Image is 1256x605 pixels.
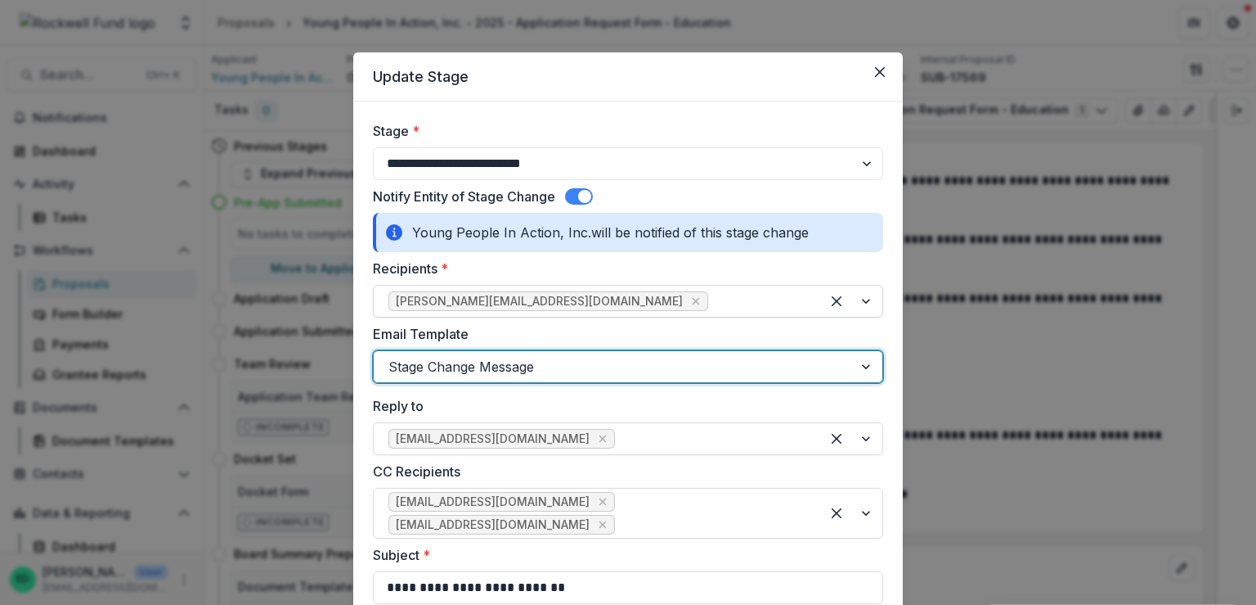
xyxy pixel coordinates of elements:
span: [EMAIL_ADDRESS][DOMAIN_NAME] [396,432,590,446]
label: Subject [373,545,873,565]
label: Stage [373,121,873,141]
div: Clear selected options [823,426,850,452]
span: [PERSON_NAME][EMAIL_ADDRESS][DOMAIN_NAME] [396,295,683,309]
label: Recipients [373,259,873,278]
header: Update Stage [353,52,903,102]
div: Remove emmanuel@the-ypia.org [688,293,704,309]
div: Remove edelgado@rockfund.org [594,431,611,447]
div: Remove pmorenocovington@rockfund.org [594,517,611,533]
label: Notify Entity of Stage Change [373,187,555,206]
button: Close [867,59,893,85]
label: CC Recipients [373,462,873,481]
label: Reply to [373,396,873,416]
div: Remove jahlgrim@rockfund.org [594,494,611,510]
div: Young People In Action, Inc. will be notified of this stage change [373,213,883,252]
div: Clear selected options [823,500,850,526]
div: Clear selected options [823,288,850,314]
span: [EMAIL_ADDRESS][DOMAIN_NAME] [396,518,590,532]
label: Email Template [373,324,873,344]
span: [EMAIL_ADDRESS][DOMAIN_NAME] [396,495,590,509]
